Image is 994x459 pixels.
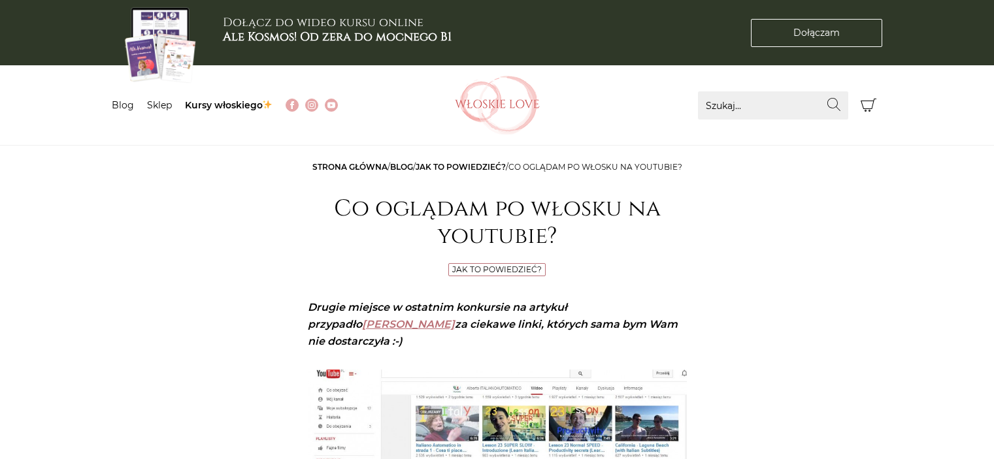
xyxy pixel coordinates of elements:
[455,76,540,135] img: Włoskielove
[308,301,678,347] em: Drugie miejsce w ostatnim konkursie na artykuł przypadło za ciekawe linki, których sama bym Wam n...
[185,99,273,111] a: Kursy włoskiego
[312,162,388,172] a: Strona główna
[263,100,272,109] img: ✨
[223,29,452,45] b: Ale Kosmos! Od zera do mocnego B1
[508,162,682,172] span: Co oglądam po włosku na youtubie?
[223,16,452,44] h3: Dołącz do wideo kursu online
[112,99,134,111] a: Blog
[855,91,883,119] button: Koszyk
[698,91,848,119] input: Szukaj...
[390,162,413,172] a: Blog
[751,19,882,47] a: Dołączam
[312,162,682,172] span: / / /
[793,26,840,40] span: Dołączam
[147,99,172,111] a: Sklep
[452,264,542,274] a: Jak to powiedzieć?
[416,162,506,172] a: Jak to powiedzieć?
[308,195,687,250] h1: Co oglądam po włosku na youtubie?
[362,318,455,330] a: [PERSON_NAME]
